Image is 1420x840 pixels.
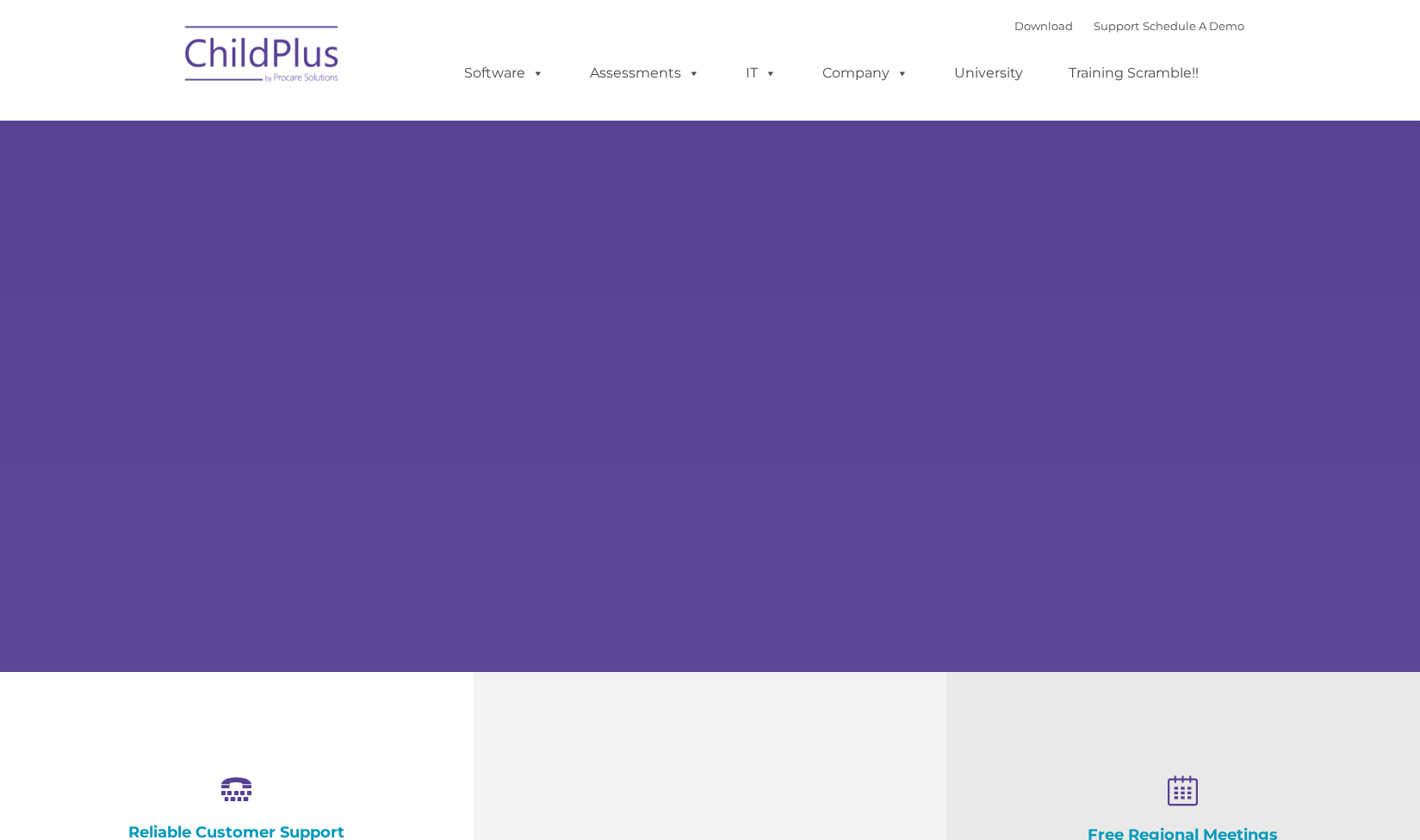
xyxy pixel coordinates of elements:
a: Software [447,56,561,90]
a: Support [1094,19,1139,33]
a: University [937,56,1040,90]
a: Company [805,56,926,90]
a: Assessments [573,56,717,90]
a: Schedule A Demo [1143,19,1244,33]
font: | [1014,19,1244,33]
img: ChildPlus by Procare Solutions [177,14,349,100]
a: Download [1014,19,1073,33]
a: IT [729,56,794,90]
a: Training Scramble!! [1051,56,1216,90]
